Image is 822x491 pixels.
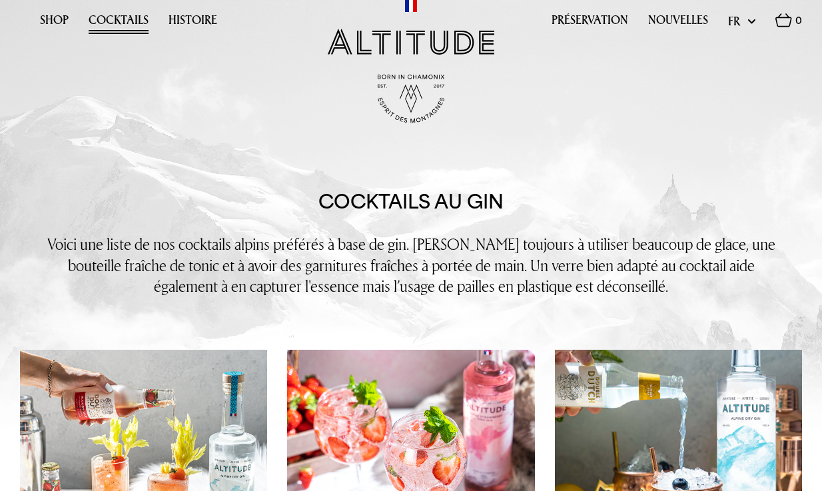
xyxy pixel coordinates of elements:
[775,13,792,27] img: Basket
[89,13,149,34] a: Cocktails
[328,29,494,55] img: Altitude Gin
[20,234,802,296] p: Voici une liste de nos cocktails alpins préférés à base de gin. [PERSON_NAME] toujours à utiliser...
[648,13,708,34] a: Nouvelles
[169,13,217,34] a: Histoire
[40,13,69,34] a: Shop
[552,13,628,34] a: Préservation
[318,190,504,214] h1: COCKTAILS AU GIN
[378,75,444,123] img: Born in Chamonix - Est. 2017 - Espirit des Montagnes
[775,13,802,35] a: 0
